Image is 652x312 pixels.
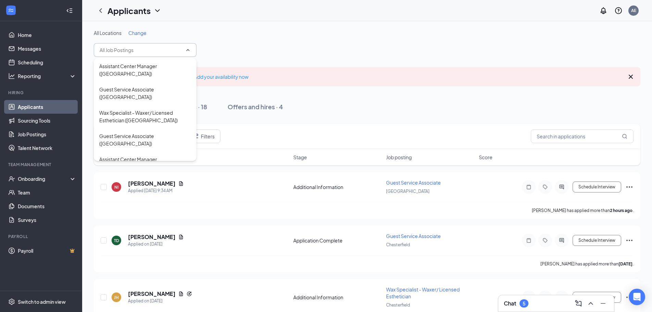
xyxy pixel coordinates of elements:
svg: Settings [8,298,15,305]
b: 2 hours ago [610,208,632,213]
a: Documents [18,199,76,213]
span: Chesterfield [386,242,410,247]
div: Additional Information [293,184,382,190]
span: [GEOGRAPHIC_DATA] [386,189,430,194]
span: Chesterfield [386,302,410,308]
input: Search in applications [531,129,634,143]
svg: Note [525,238,533,243]
svg: Document [178,291,184,297]
div: NI [114,184,118,190]
a: Messages [18,42,76,55]
svg: Ellipses [625,236,634,245]
h5: [PERSON_NAME] [128,180,176,187]
div: Application Complete [293,237,382,244]
svg: Collapse [66,7,73,14]
div: Additional Information [293,294,382,301]
div: Applied on [DATE] [128,241,184,248]
a: Talent Network [18,141,76,155]
svg: MagnifyingGlass [622,134,627,139]
a: Job Postings [18,127,76,141]
div: Reporting [18,73,77,79]
a: Applicants [18,100,76,114]
span: Guest Service Associate [386,233,441,239]
svg: Tag [541,238,549,243]
h5: [PERSON_NAME] [128,290,176,298]
a: Team [18,186,76,199]
svg: Ellipses [625,293,634,301]
svg: ChevronUp [587,299,595,308]
div: 5 [523,301,525,307]
p: [PERSON_NAME] has applied more than . [540,261,634,267]
button: Schedule Interview [573,292,621,303]
div: Offers and hires · 4 [228,102,283,111]
h3: Chat [504,300,516,307]
svg: WorkstreamLogo [8,7,14,14]
svg: ActiveChat [558,238,566,243]
div: Hiring [8,90,75,96]
svg: ActiveChat [558,295,566,300]
svg: Notifications [599,7,608,15]
svg: ActiveChat [558,184,566,190]
span: Guest Service Associate [386,179,441,186]
svg: Analysis [8,73,15,79]
button: Schedule Interview [573,182,621,192]
a: PayrollCrown [18,244,76,258]
svg: ChevronUp [185,47,191,53]
a: Scheduling [18,55,76,69]
button: ComposeMessage [573,298,584,309]
div: AE [631,8,636,13]
div: JH [114,295,119,300]
a: Sourcing Tools [18,114,76,127]
span: All Locations [94,30,122,36]
svg: Note [525,295,533,300]
span: Change [128,30,146,36]
svg: Ellipses [625,183,634,191]
div: Assistant Center Manager ([GEOGRAPHIC_DATA]) [99,155,191,171]
svg: Reapply [187,291,192,297]
span: Wax Specialist - Waxer/ Licensed Esthetician [386,286,460,299]
button: ChevronUp [585,298,596,309]
svg: ComposeMessage [574,299,583,308]
p: [PERSON_NAME] has applied more than . [532,208,634,213]
svg: Cross [627,73,635,81]
button: Filter Filters [186,129,220,143]
button: Schedule Interview [573,235,621,246]
svg: Document [178,234,184,240]
svg: Tag [541,295,549,300]
div: TD [114,238,119,244]
svg: Tag [541,184,549,190]
div: Guest Service Associate ([GEOGRAPHIC_DATA]) [99,132,191,147]
svg: QuestionInfo [614,7,623,15]
svg: Minimize [599,299,607,308]
div: Guest Service Associate ([GEOGRAPHIC_DATA]) [99,86,191,101]
div: Open Intercom Messenger [629,289,645,305]
h5: [PERSON_NAME] [128,233,176,241]
div: Team Management [8,162,75,167]
button: Minimize [598,298,609,309]
h1: Applicants [107,5,151,16]
div: Onboarding [18,175,71,182]
div: Switch to admin view [18,298,66,305]
svg: ChevronLeft [97,7,105,15]
a: Add your availability now [194,74,248,80]
a: Home [18,28,76,42]
svg: Note [525,184,533,190]
svg: ChevronDown [153,7,162,15]
svg: Document [178,181,184,186]
span: Job posting [386,154,412,161]
div: Payroll [8,234,75,239]
b: [DATE] [618,261,632,266]
span: Score [479,154,493,161]
div: Assistant Center Manager ([GEOGRAPHIC_DATA]) [99,62,191,77]
a: Surveys [18,213,76,227]
input: All Job Postings [100,46,182,54]
span: Stage [293,154,307,161]
div: Applied [DATE] 9:34 AM [128,187,184,194]
div: Applied on [DATE] [128,298,192,304]
div: Wax Specialist - Waxer/ Licensed Esthetician ([GEOGRAPHIC_DATA]) [99,109,191,124]
svg: UserCheck [8,175,15,182]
